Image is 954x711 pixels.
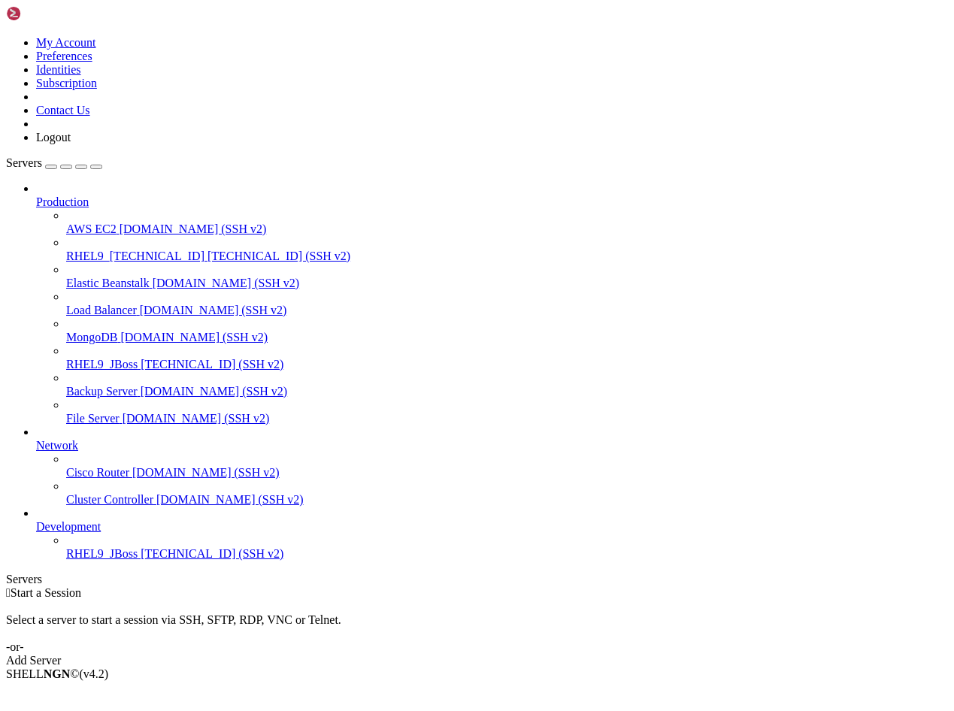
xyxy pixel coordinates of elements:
[140,304,287,316] span: [DOMAIN_NAME] (SSH v2)
[36,182,948,425] li: Production
[66,304,137,316] span: Load Balancer
[44,667,71,680] b: NGN
[36,439,948,452] a: Network
[36,520,948,534] a: Development
[66,222,948,236] a: AWS EC2 [DOMAIN_NAME] (SSH v2)
[66,277,150,289] span: Elastic Beanstalk
[156,493,304,506] span: [DOMAIN_NAME] (SSH v2)
[66,290,948,317] li: Load Balancer [DOMAIN_NAME] (SSH v2)
[66,452,948,480] li: Cisco Router [DOMAIN_NAME] (SSH v2)
[36,63,81,76] a: Identities
[66,385,948,398] a: Backup Server [DOMAIN_NAME] (SSH v2)
[66,317,948,344] li: MongoDB [DOMAIN_NAME] (SSH v2)
[36,131,71,144] a: Logout
[66,412,948,425] a: File Server [DOMAIN_NAME] (SSH v2)
[36,36,96,49] a: My Account
[66,236,948,263] li: RHEL9_[TECHNICAL_ID] [TECHNICAL_ID] (SSH v2)
[66,547,948,561] a: RHEL9_JBoss [TECHNICAL_ID] (SSH v2)
[66,331,948,344] a: MongoDB [DOMAIN_NAME] (SSH v2)
[6,573,948,586] div: Servers
[6,600,948,654] div: Select a server to start a session via SSH, SFTP, RDP, VNC or Telnet. -or-
[66,466,129,479] span: Cisco Router
[123,412,270,425] span: [DOMAIN_NAME] (SSH v2)
[66,263,948,290] li: Elastic Beanstalk [DOMAIN_NAME] (SSH v2)
[66,371,948,398] li: Backup Server [DOMAIN_NAME] (SSH v2)
[141,547,283,560] span: [TECHNICAL_ID] (SSH v2)
[36,104,90,116] a: Contact Us
[141,385,288,398] span: [DOMAIN_NAME] (SSH v2)
[66,493,153,506] span: Cluster Controller
[66,385,138,398] span: Backup Server
[36,50,92,62] a: Preferences
[66,331,117,343] span: MongoDB
[6,654,948,667] div: Add Server
[6,156,42,169] span: Servers
[132,466,280,479] span: [DOMAIN_NAME] (SSH v2)
[6,586,11,599] span: 
[120,331,268,343] span: [DOMAIN_NAME] (SSH v2)
[6,6,92,21] img: Shellngn
[141,358,283,371] span: [TECHNICAL_ID] (SSH v2)
[153,277,300,289] span: [DOMAIN_NAME] (SSH v2)
[6,156,102,169] a: Servers
[80,667,109,680] span: 4.2.0
[66,304,948,317] a: Load Balancer [DOMAIN_NAME] (SSH v2)
[66,398,948,425] li: File Server [DOMAIN_NAME] (SSH v2)
[36,507,948,561] li: Development
[66,222,117,235] span: AWS EC2
[6,667,108,680] span: SHELL ©
[66,209,948,236] li: AWS EC2 [DOMAIN_NAME] (SSH v2)
[36,195,948,209] a: Production
[66,480,948,507] li: Cluster Controller [DOMAIN_NAME] (SSH v2)
[66,250,948,263] a: RHEL9_[TECHNICAL_ID] [TECHNICAL_ID] (SSH v2)
[66,358,138,371] span: RHEL9_JBoss
[66,466,948,480] a: Cisco Router [DOMAIN_NAME] (SSH v2)
[66,277,948,290] a: Elastic Beanstalk [DOMAIN_NAME] (SSH v2)
[66,547,138,560] span: RHEL9_JBoss
[66,534,948,561] li: RHEL9_JBoss [TECHNICAL_ID] (SSH v2)
[36,195,89,208] span: Production
[207,250,350,262] span: [TECHNICAL_ID] (SSH v2)
[66,493,948,507] a: Cluster Controller [DOMAIN_NAME] (SSH v2)
[36,425,948,507] li: Network
[36,439,78,452] span: Network
[66,358,948,371] a: RHEL9_JBoss [TECHNICAL_ID] (SSH v2)
[120,222,267,235] span: [DOMAIN_NAME] (SSH v2)
[36,520,101,533] span: Development
[36,77,97,89] a: Subscription
[66,250,204,262] span: RHEL9_[TECHNICAL_ID]
[11,586,81,599] span: Start a Session
[66,412,120,425] span: File Server
[66,344,948,371] li: RHEL9_JBoss [TECHNICAL_ID] (SSH v2)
